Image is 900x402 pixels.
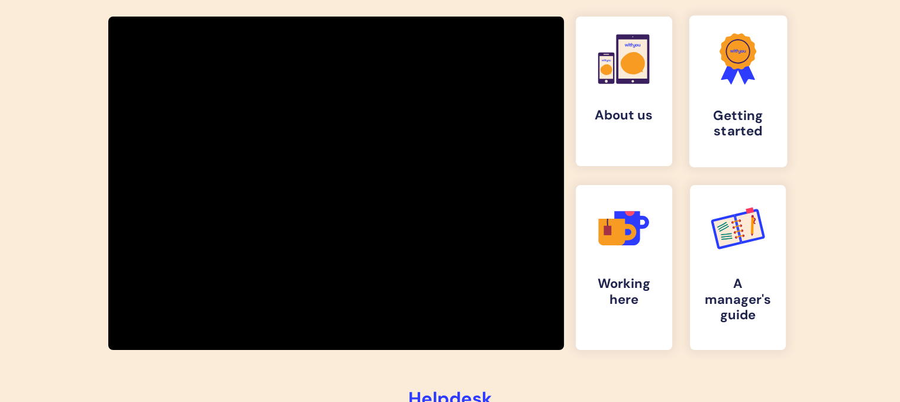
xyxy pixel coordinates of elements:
a: Working here [576,185,672,350]
h4: A manager's guide [699,276,777,323]
a: A manager's guide [690,185,786,350]
h4: Working here [585,276,663,307]
h4: About us [585,108,663,123]
h4: Getting started [699,108,777,140]
a: Getting started [689,15,786,167]
a: About us [576,17,672,166]
iframe: Welcome to WithYou video [108,56,564,312]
